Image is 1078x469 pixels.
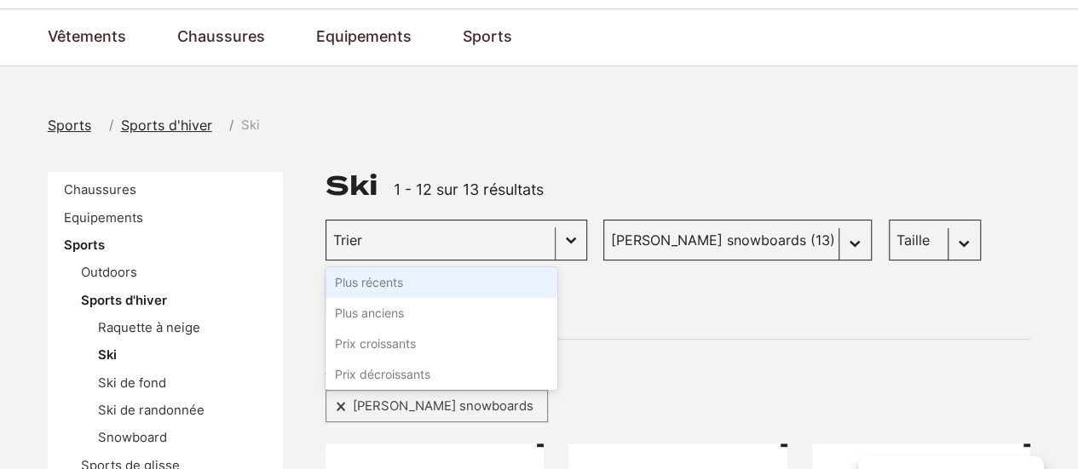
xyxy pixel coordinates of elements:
input: Trier [333,229,548,251]
li: Prix décroissants [326,359,557,390]
a: Raquette à neige [98,320,200,335]
a: Equipements [316,26,412,49]
a: Sports [463,26,512,49]
a: Snowboard [98,430,167,445]
span: [PERSON_NAME] snowboards [346,395,540,417]
span: 1 - 12 sur 13 résultats [394,180,544,198]
a: Chaussures [177,26,265,49]
span: Sports d'hiver [121,117,212,134]
li: Plus anciens [326,298,557,329]
h1: Ski [326,172,378,198]
li: Prix croissants [326,329,557,359]
a: Ski de randonnée [98,403,205,418]
a: Ski de fond [98,375,166,391]
button: Basculer la liste [556,220,586,260]
span: Ski [241,116,260,134]
div: [PERSON_NAME] snowboards [326,390,548,422]
nav: breadcrumbs [48,115,261,135]
a: Chaussures [64,182,136,197]
a: Sports d'hiver [121,115,222,135]
a: Sports [48,115,101,135]
span: Sports [48,117,91,134]
a: Equipements [64,210,143,226]
a: Sports [64,237,105,253]
a: Sports d'hiver [81,293,167,308]
a: Ski [98,347,117,363]
li: Plus récents [326,267,557,298]
a: Vêtements [48,26,126,49]
a: Outdoors [81,265,137,280]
